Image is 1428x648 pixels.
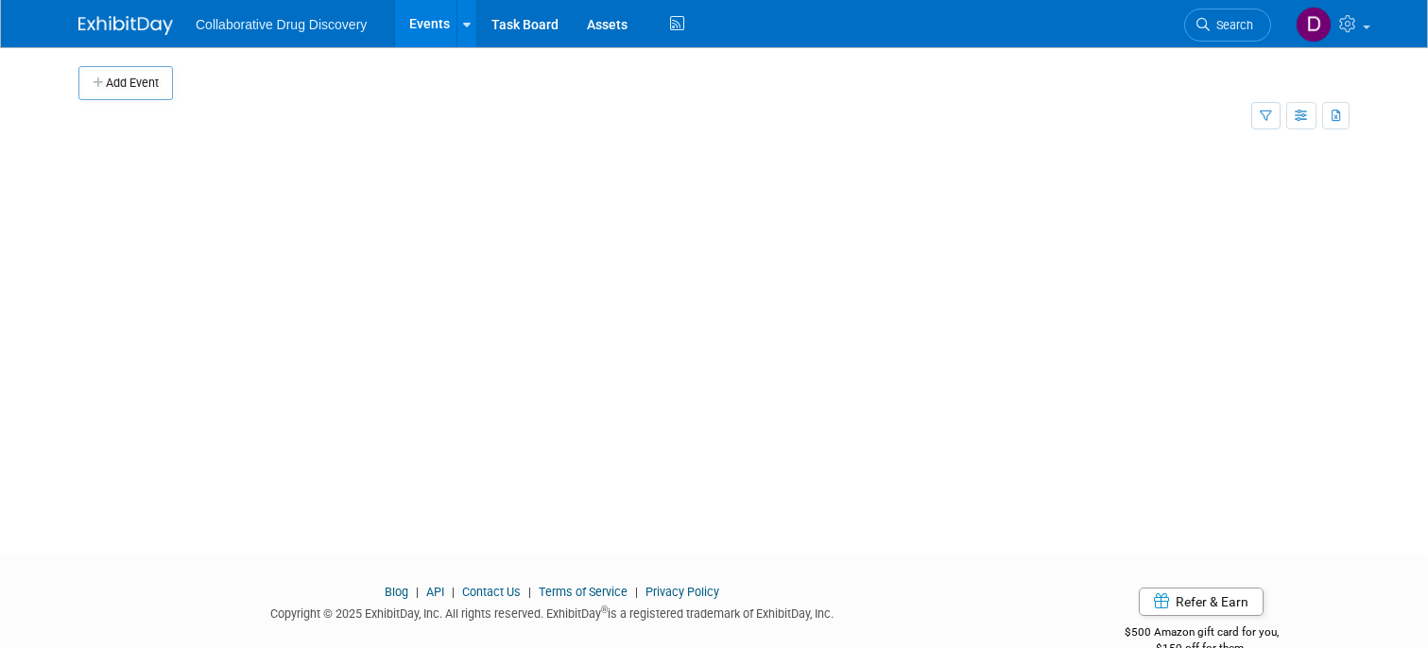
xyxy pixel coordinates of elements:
[539,585,628,599] a: Terms of Service
[385,585,408,599] a: Blog
[447,585,459,599] span: |
[78,601,1024,622] div: Copyright © 2025 ExhibitDay, Inc. All rights reserved. ExhibitDay is a registered trademark of Ex...
[1184,9,1271,42] a: Search
[411,585,423,599] span: |
[524,585,536,599] span: |
[1139,588,1264,616] a: Refer & Earn
[1210,18,1253,32] span: Search
[630,585,643,599] span: |
[645,585,719,599] a: Privacy Policy
[78,66,173,100] button: Add Event
[1296,7,1332,43] img: Daniel Castro
[426,585,444,599] a: API
[462,585,521,599] a: Contact Us
[601,605,608,615] sup: ®
[78,16,173,35] img: ExhibitDay
[196,17,367,32] span: Collaborative Drug Discovery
